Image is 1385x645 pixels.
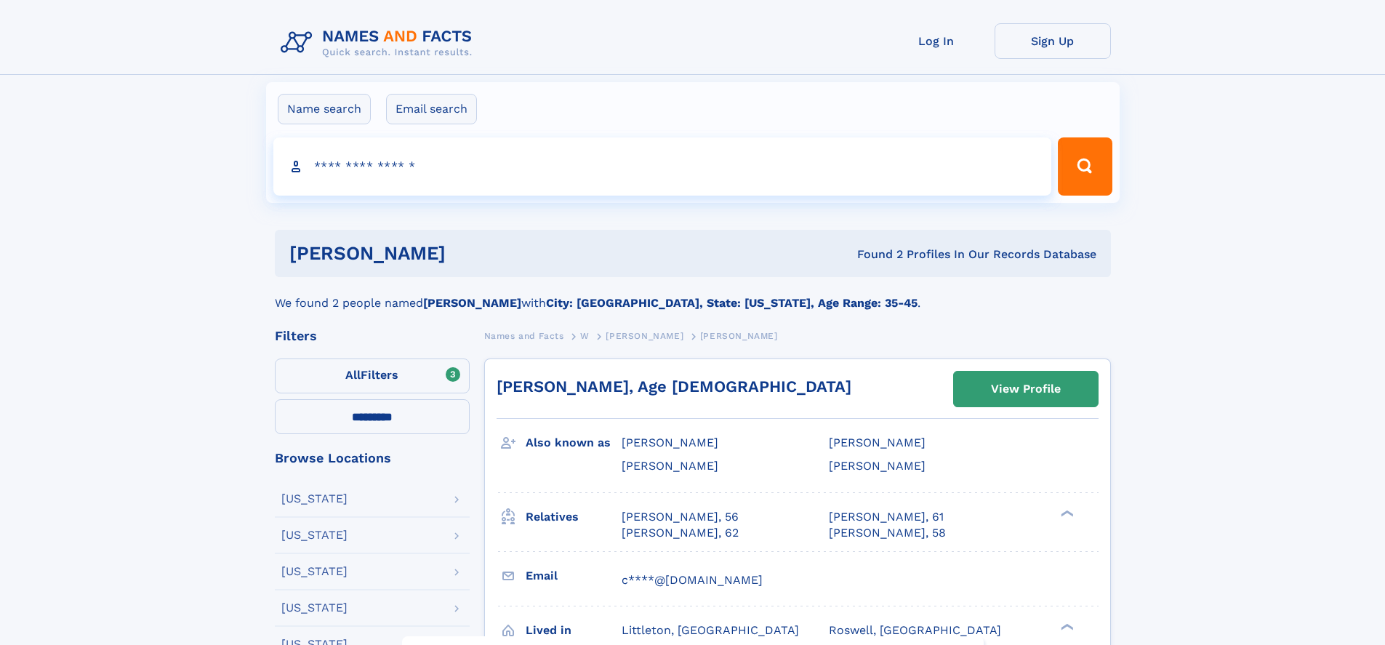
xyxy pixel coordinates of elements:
b: City: [GEOGRAPHIC_DATA], State: [US_STATE], Age Range: 35-45 [546,296,918,310]
span: [PERSON_NAME] [829,436,926,449]
div: [US_STATE] [281,529,348,541]
label: Filters [275,358,470,393]
div: [US_STATE] [281,602,348,614]
a: Names and Facts [484,326,564,345]
span: Roswell, [GEOGRAPHIC_DATA] [829,623,1001,637]
a: Log In [878,23,995,59]
b: [PERSON_NAME] [423,296,521,310]
a: W [580,326,590,345]
div: ❯ [1057,508,1075,518]
button: Search Button [1058,137,1112,196]
input: search input [273,137,1052,196]
div: Filters [275,329,470,342]
span: [PERSON_NAME] [606,331,683,341]
a: View Profile [954,372,1098,406]
span: [PERSON_NAME] [700,331,778,341]
div: [US_STATE] [281,493,348,505]
div: We found 2 people named with . [275,277,1111,312]
a: [PERSON_NAME], 61 [829,509,944,525]
span: All [345,368,361,382]
label: Name search [278,94,371,124]
a: [PERSON_NAME] [606,326,683,345]
img: Logo Names and Facts [275,23,484,63]
label: Email search [386,94,477,124]
a: [PERSON_NAME], 62 [622,525,739,541]
a: [PERSON_NAME], Age [DEMOGRAPHIC_DATA] [497,377,851,396]
a: Sign Up [995,23,1111,59]
span: [PERSON_NAME] [622,436,718,449]
h3: Email [526,564,622,588]
span: [PERSON_NAME] [829,459,926,473]
div: [US_STATE] [281,566,348,577]
div: ❯ [1057,622,1075,631]
span: W [580,331,590,341]
span: [PERSON_NAME] [622,459,718,473]
h3: Lived in [526,618,622,643]
div: Found 2 Profiles In Our Records Database [651,247,1096,263]
a: [PERSON_NAME], 58 [829,525,946,541]
h3: Also known as [526,430,622,455]
h3: Relatives [526,505,622,529]
a: [PERSON_NAME], 56 [622,509,739,525]
div: View Profile [991,372,1061,406]
span: Littleton, [GEOGRAPHIC_DATA] [622,623,799,637]
div: Browse Locations [275,452,470,465]
h1: [PERSON_NAME] [289,244,651,263]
